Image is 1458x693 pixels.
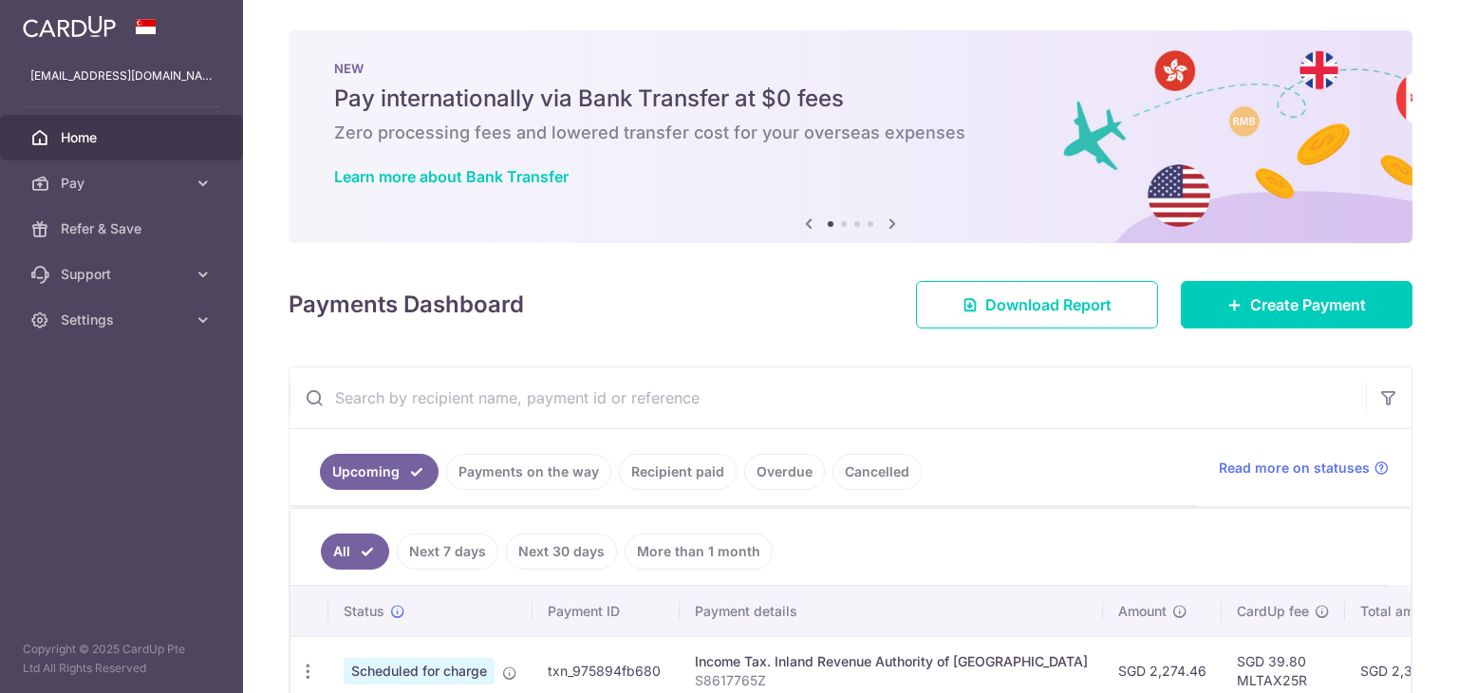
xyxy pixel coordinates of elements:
span: Support [61,265,186,284]
th: Payment ID [533,587,680,636]
a: Download Report [916,281,1158,328]
p: S8617765Z [695,671,1088,690]
a: Recipient paid [619,454,737,490]
span: CardUp fee [1237,602,1309,621]
div: Income Tax. Inland Revenue Authority of [GEOGRAPHIC_DATA] [695,652,1088,671]
span: Status [344,602,384,621]
h6: Zero processing fees and lowered transfer cost for your overseas expenses [334,122,1367,144]
span: Scheduled for charge [344,658,495,684]
a: Cancelled [832,454,922,490]
a: Upcoming [320,454,439,490]
a: All [321,534,389,570]
img: CardUp [23,15,116,38]
h5: Pay internationally via Bank Transfer at $0 fees [334,84,1367,114]
span: Read more on statuses [1219,459,1370,478]
span: Total amt. [1360,602,1423,621]
span: Home [61,128,186,147]
span: Download Report [985,293,1112,316]
p: [EMAIL_ADDRESS][DOMAIN_NAME] [30,66,213,85]
span: Refer & Save [61,219,186,238]
a: Next 30 days [506,534,617,570]
span: Amount [1118,602,1167,621]
a: More than 1 month [625,534,773,570]
img: Bank transfer banner [289,30,1412,243]
span: Pay [61,174,186,193]
a: Create Payment [1181,281,1412,328]
a: Overdue [744,454,825,490]
span: Create Payment [1250,293,1366,316]
input: Search by recipient name, payment id or reference [290,367,1366,428]
a: Next 7 days [397,534,498,570]
a: Read more on statuses [1219,459,1389,478]
a: Learn more about Bank Transfer [334,167,569,186]
th: Payment details [680,587,1103,636]
h4: Payments Dashboard [289,288,524,322]
p: NEW [334,61,1367,76]
span: Settings [61,310,186,329]
a: Payments on the way [446,454,611,490]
